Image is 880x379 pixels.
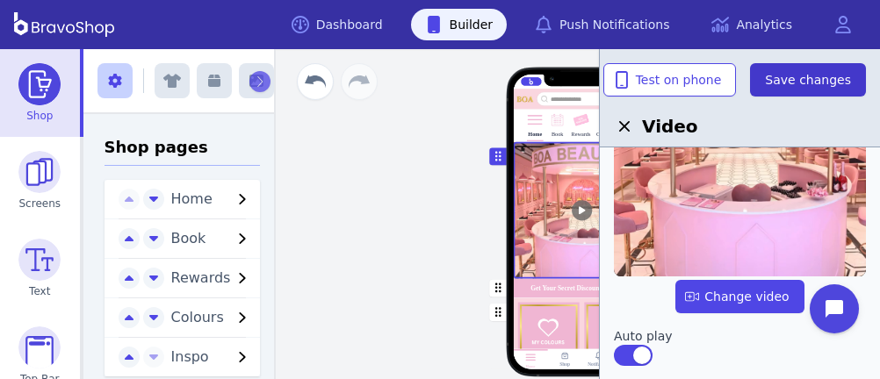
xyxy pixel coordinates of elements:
h3: Shop pages [105,135,261,166]
span: Change video [690,288,789,305]
span: Rewards [171,269,231,286]
span: Home [171,190,213,207]
a: Push Notifications [521,9,683,40]
button: Test on phone [603,63,737,97]
button: Book [164,228,261,249]
button: Inspo [164,347,261,368]
a: Analytics [697,9,806,40]
span: Inspo [171,348,209,365]
a: Builder [411,9,508,40]
button: Rewards [164,268,261,289]
span: Colours [171,309,224,325]
button: Get Your Secret Discount Code Here [513,278,650,297]
div: Book [552,132,563,138]
div: Notifations [588,361,610,368]
h2: Video [614,114,866,139]
span: Screens [19,197,61,211]
div: Home [528,132,542,138]
a: Dashboard [278,9,397,40]
span: Save changes [765,71,851,89]
button: Change video [675,280,804,313]
div: Colours [596,132,614,138]
span: Test on phone [618,71,722,89]
img: Video [614,25,866,276]
span: Book [171,230,206,247]
button: Save changes [750,63,866,97]
button: Colours [164,307,261,328]
div: Home [525,364,535,368]
label: Auto play [614,327,866,345]
div: Rewards [572,132,591,138]
span: Text [29,284,50,298]
div: Shop [559,361,570,368]
button: Home [164,189,261,210]
img: BravoShop [14,12,114,37]
span: Shop [26,109,53,123]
